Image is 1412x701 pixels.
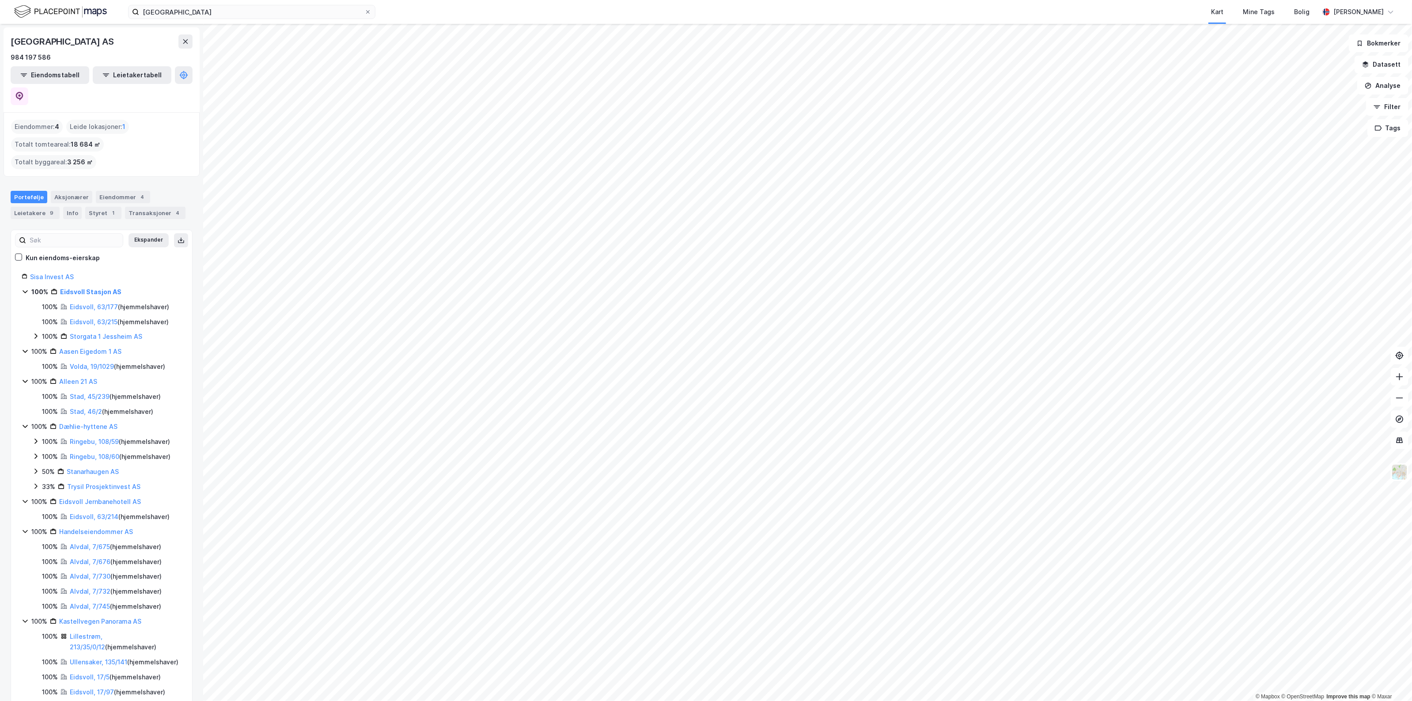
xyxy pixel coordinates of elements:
[59,498,141,505] a: Eidsvoll Jernbanehotell AS
[71,139,100,150] span: 18 684 ㎡
[70,436,170,447] div: ( hjemmelshaver )
[42,361,58,372] div: 100%
[67,468,119,475] a: Stanarhaugen AS
[31,496,47,507] div: 100%
[42,331,58,342] div: 100%
[70,572,110,580] a: Alvdal, 7/730
[26,234,123,247] input: Søk
[11,66,89,84] button: Eiendomstabell
[70,687,165,697] div: ( hjemmelshaver )
[1367,119,1408,137] button: Tags
[31,376,47,387] div: 100%
[67,483,140,490] a: Trysil Prosjektinvest AS
[125,207,185,219] div: Transaksjoner
[42,601,58,612] div: 100%
[11,191,47,203] div: Portefølje
[1391,464,1408,481] img: Z
[70,587,110,595] a: Alvdal, 7/732
[31,346,47,357] div: 100%
[42,542,58,552] div: 100%
[70,658,127,666] a: Ullensaker, 135/141
[11,120,63,134] div: Eiendommer :
[42,631,58,642] div: 100%
[70,631,182,652] div: ( hjemmelshaver )
[70,557,162,567] div: ( hjemmelshaver )
[1211,7,1223,17] div: Kart
[42,451,58,462] div: 100%
[70,393,110,400] a: Stad, 45/239
[42,317,58,327] div: 100%
[59,378,97,385] a: Alleen 21 AS
[70,512,170,522] div: ( hjemmelshaver )
[31,421,47,432] div: 100%
[11,155,96,169] div: Totalt byggareal :
[70,451,170,462] div: ( hjemmelshaver )
[70,633,105,651] a: Lillestrøm, 213/35/0/12
[63,207,82,219] div: Info
[70,317,169,327] div: ( hjemmelshaver )
[138,193,147,201] div: 4
[59,618,141,625] a: Kastellvegen Panorama AS
[11,137,104,152] div: Totalt tomteareal :
[70,513,118,520] a: Eidsvoll, 63/214
[70,333,142,340] a: Storgata 1 Jessheim AS
[1294,7,1310,17] div: Bolig
[66,120,129,134] div: Leide lokasjoner :
[70,318,117,326] a: Eidsvoll, 63/215
[1366,98,1408,116] button: Filter
[30,273,74,280] a: Sisa Invest AS
[59,348,121,355] a: Aasen Eigedom 1 AS
[11,207,60,219] div: Leietakere
[31,616,47,627] div: 100%
[59,423,117,430] a: Dæhlie-hyttene AS
[42,672,58,682] div: 100%
[51,191,92,203] div: Aksjonærer
[42,512,58,522] div: 100%
[1355,56,1408,73] button: Datasett
[11,34,116,49] div: [GEOGRAPHIC_DATA] AS
[70,363,114,370] a: Volda, 19/1029
[70,571,162,582] div: ( hjemmelshaver )
[42,586,58,597] div: 100%
[60,288,121,296] a: Eidsvoll Stasjon AS
[70,302,169,312] div: ( hjemmelshaver )
[70,303,118,311] a: Eidsvoll, 63/177
[70,657,178,667] div: ( hjemmelshaver )
[31,287,48,297] div: 100%
[1256,693,1280,700] a: Mapbox
[1349,34,1408,52] button: Bokmerker
[70,406,153,417] div: ( hjemmelshaver )
[93,66,171,84] button: Leietakertabell
[31,527,47,537] div: 100%
[70,408,102,415] a: Stad, 46/2
[70,672,161,682] div: ( hjemmelshaver )
[70,673,110,681] a: Eidsvoll, 17/5
[96,191,150,203] div: Eiendommer
[70,542,161,552] div: ( hjemmelshaver )
[42,481,55,492] div: 33%
[70,586,162,597] div: ( hjemmelshaver )
[11,52,51,63] div: 984 197 586
[70,688,114,696] a: Eidsvoll, 17/97
[70,391,161,402] div: ( hjemmelshaver )
[47,208,56,217] div: 9
[70,602,110,610] a: Alvdal, 7/745
[42,466,55,477] div: 50%
[1327,693,1370,700] a: Improve this map
[70,601,161,612] div: ( hjemmelshaver )
[26,253,100,263] div: Kun eiendoms-eierskap
[14,4,107,19] img: logo.f888ab2527a4732fd821a326f86c7f29.svg
[1282,693,1325,700] a: OpenStreetMap
[1368,659,1412,701] iframe: Chat Widget
[70,543,110,550] a: Alvdal, 7/675
[173,208,182,217] div: 4
[139,5,364,19] input: Søk på adresse, matrikkel, gårdeiere, leietakere eller personer
[1243,7,1275,17] div: Mine Tags
[67,157,93,167] span: 3 256 ㎡
[1357,77,1408,95] button: Analyse
[70,453,119,460] a: Ringebu, 108/60
[42,406,58,417] div: 100%
[55,121,59,132] span: 4
[70,438,119,445] a: Ringebu, 108/59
